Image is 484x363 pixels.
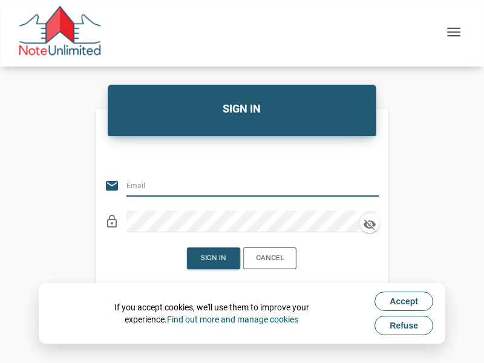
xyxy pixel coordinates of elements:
button: Accept [374,292,433,311]
div: Cancel [256,253,284,264]
i: lock_outline [105,214,119,229]
button: Cancel [243,247,296,269]
i: email [105,178,119,193]
img: NoteUnlimited [18,6,102,60]
a: Find out more and manage cookies [167,315,298,324]
h4: SIGN IN [117,100,367,117]
button: Sign in [187,247,240,269]
div: If you accept cookies, we'll use them to improve your experience. [87,301,336,325]
span: Refuse [390,321,418,330]
div: Sign in [201,253,226,264]
button: Refuse [374,316,433,335]
input: Email [126,175,364,197]
span: Accept [390,296,418,306]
